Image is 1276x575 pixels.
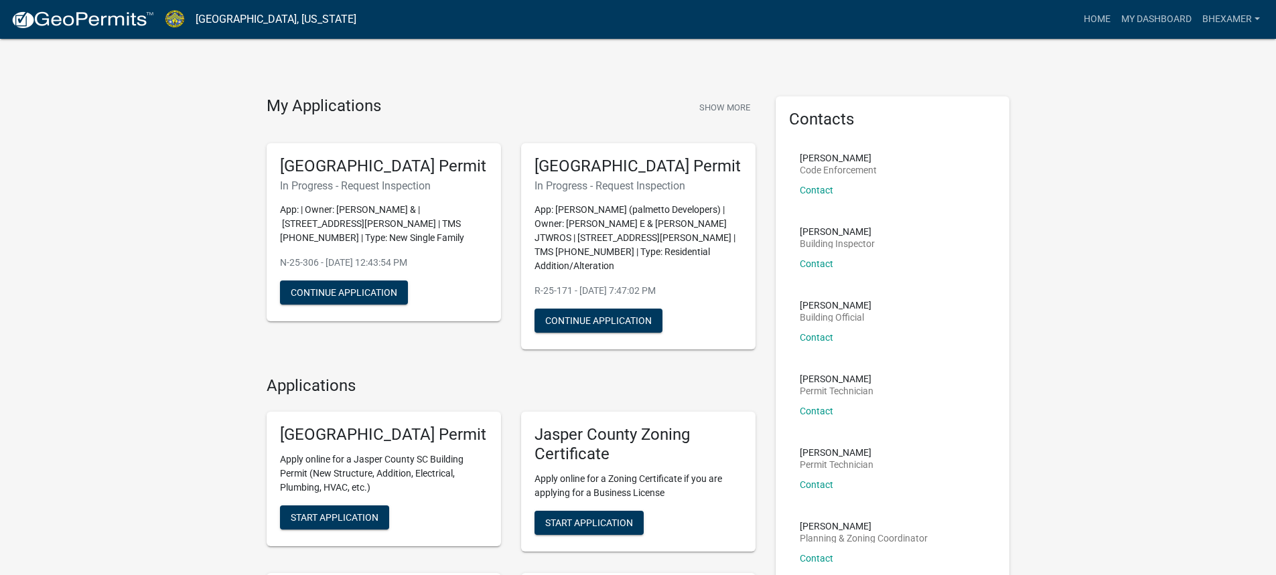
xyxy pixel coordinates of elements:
[800,533,928,543] p: Planning & Zoning Coordinator
[1116,7,1197,32] a: My Dashboard
[280,453,488,495] p: Apply online for a Jasper County SC Building Permit (New Structure, Addition, Electrical, Plumbin...
[280,179,488,192] h6: In Progress - Request Inspection
[291,512,378,523] span: Start Application
[800,332,833,343] a: Contact
[800,301,871,310] p: [PERSON_NAME]
[800,227,875,236] p: [PERSON_NAME]
[535,425,742,464] h5: Jasper County Zoning Certificate
[1197,7,1265,32] a: Bhexamer
[800,153,877,163] p: [PERSON_NAME]
[800,258,833,269] a: Contact
[535,309,662,333] button: Continue Application
[280,157,488,176] h5: [GEOGRAPHIC_DATA] Permit
[545,517,633,527] span: Start Application
[280,505,389,529] button: Start Application
[800,521,928,531] p: [PERSON_NAME]
[267,376,756,396] h4: Applications
[800,460,873,469] p: Permit Technician
[535,284,742,298] p: R-25-171 - [DATE] 7:47:02 PM
[800,448,873,457] p: [PERSON_NAME]
[280,280,408,305] button: Continue Application
[1078,7,1116,32] a: Home
[800,165,877,175] p: Code Enforcement
[280,425,488,444] h5: [GEOGRAPHIC_DATA] Permit
[800,185,833,195] a: Contact
[694,96,756,118] button: Show More
[535,203,742,273] p: App: [PERSON_NAME] (palmetto Developers) | Owner: [PERSON_NAME] E & [PERSON_NAME] JTWROS | [STREE...
[800,313,871,322] p: Building Official
[800,479,833,490] a: Contact
[196,8,356,31] a: [GEOGRAPHIC_DATA], [US_STATE]
[535,179,742,192] h6: In Progress - Request Inspection
[535,472,742,500] p: Apply online for a Zoning Certificate if you are applying for a Business License
[267,96,381,116] h4: My Applications
[535,511,644,535] button: Start Application
[789,110,997,129] h5: Contacts
[535,157,742,176] h5: [GEOGRAPHIC_DATA] Permit
[280,256,488,270] p: N-25-306 - [DATE] 12:43:54 PM
[800,386,873,396] p: Permit Technician
[280,203,488,245] p: App: | Owner: [PERSON_NAME] & | [STREET_ADDRESS][PERSON_NAME] | TMS [PHONE_NUMBER] | Type: New Si...
[800,553,833,564] a: Contact
[800,406,833,416] a: Contact
[800,239,875,248] p: Building Inspector
[800,374,873,384] p: [PERSON_NAME]
[165,10,185,28] img: Jasper County, South Carolina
